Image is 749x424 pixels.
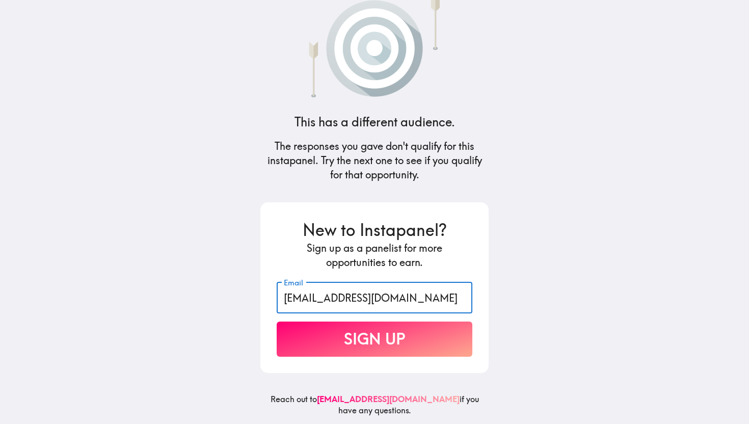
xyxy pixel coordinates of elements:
h4: This has a different audience. [295,114,455,131]
a: [EMAIL_ADDRESS][DOMAIN_NAME] [317,394,460,404]
button: Sign Up [277,322,472,357]
h3: New to Instapanel? [277,219,472,242]
label: Email [284,277,303,288]
h5: Sign up as a panelist for more opportunities to earn. [277,241,472,270]
h5: The responses you gave don't qualify for this instapanel. Try the next one to see if you qualify ... [260,139,489,182]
